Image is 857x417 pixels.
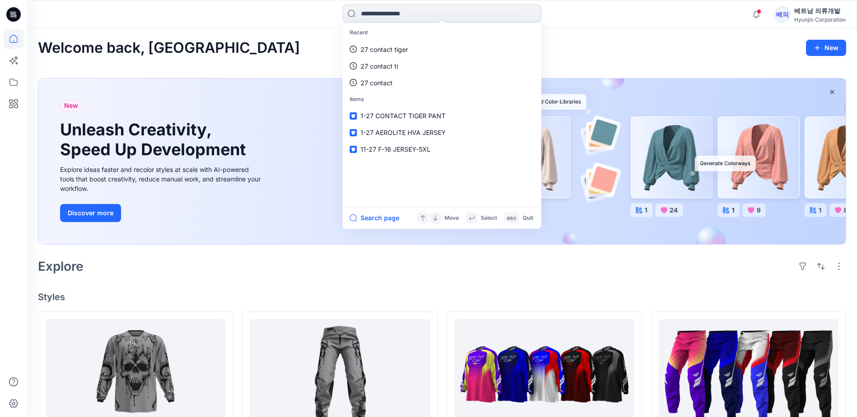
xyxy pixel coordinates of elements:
div: Hyunjin Corporation [794,16,846,23]
div: 베의 [774,6,791,23]
button: Search page [350,213,399,223]
a: 11-27 F-16 JERSEY-5XL [344,141,539,158]
p: 27 contact [361,78,393,88]
div: Explore ideas faster and recolor styles at scale with AI-powered tools that boost creativity, red... [60,165,263,193]
p: Items [344,91,539,108]
a: 27 contact ti [344,58,539,74]
span: New [64,100,78,111]
div: 베트남 의류개발 [794,5,846,16]
span: 1-27 AEROLITE HVA JERSEY [361,129,446,136]
button: New [806,40,846,56]
h2: Welcome back, [GEOGRAPHIC_DATA] [38,40,300,56]
a: 27 contact [344,74,539,91]
button: Discover more [60,204,121,222]
p: 27 contact ti [361,61,398,71]
span: 1-27 CONTACT TIGER PANT [361,112,445,120]
p: esc [507,213,516,223]
p: Select [481,213,497,223]
p: Quit [523,213,533,223]
a: 1-27 CONTACT TIGER PANT [344,107,539,124]
p: Move [445,213,459,223]
p: 27 contact tiger [361,45,408,54]
a: 1-27 AEROLITE HVA JERSEY [344,124,539,141]
p: Recent [344,24,539,41]
h2: Explore [38,259,84,273]
span: 11-27 F-16 JERSEY-5XL [361,145,431,153]
a: 27 contact tiger [344,41,539,58]
a: Discover more [60,204,263,222]
h1: Unleash Creativity, Speed Up Development [60,120,250,159]
h4: Styles [38,292,846,302]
